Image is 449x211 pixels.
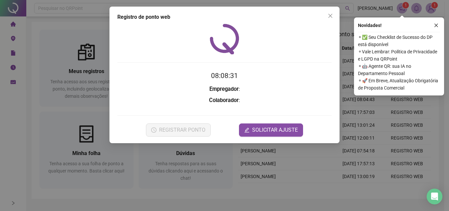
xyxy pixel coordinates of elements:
[209,97,239,103] strong: Colaborador
[434,23,438,28] span: close
[209,86,239,92] strong: Empregador
[210,24,239,54] img: QRPoint
[117,85,332,93] h3: :
[252,126,298,134] span: SOLICITAR AJUSTE
[358,22,382,29] span: Novidades !
[358,63,440,77] span: ⚬ 🤖 Agente QR: sua IA no Departamento Pessoal
[328,13,333,18] span: close
[427,189,442,204] div: Open Intercom Messenger
[239,123,303,137] button: editSOLICITAR AJUSTE
[358,77,440,92] span: ⚬ 🚀 Em Breve, Atualização Obrigatória de Proposta Comercial
[146,123,211,137] button: REGISTRAR PONTO
[325,11,336,21] button: Close
[358,48,440,63] span: ⚬ Vale Lembrar: Política de Privacidade e LGPD na QRPoint
[117,96,332,105] h3: :
[358,34,440,48] span: ⚬ ✅ Seu Checklist de Sucesso do DP está disponível
[244,127,249,133] span: edit
[117,13,332,21] div: Registro de ponto web
[211,72,238,80] time: 08:08:31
